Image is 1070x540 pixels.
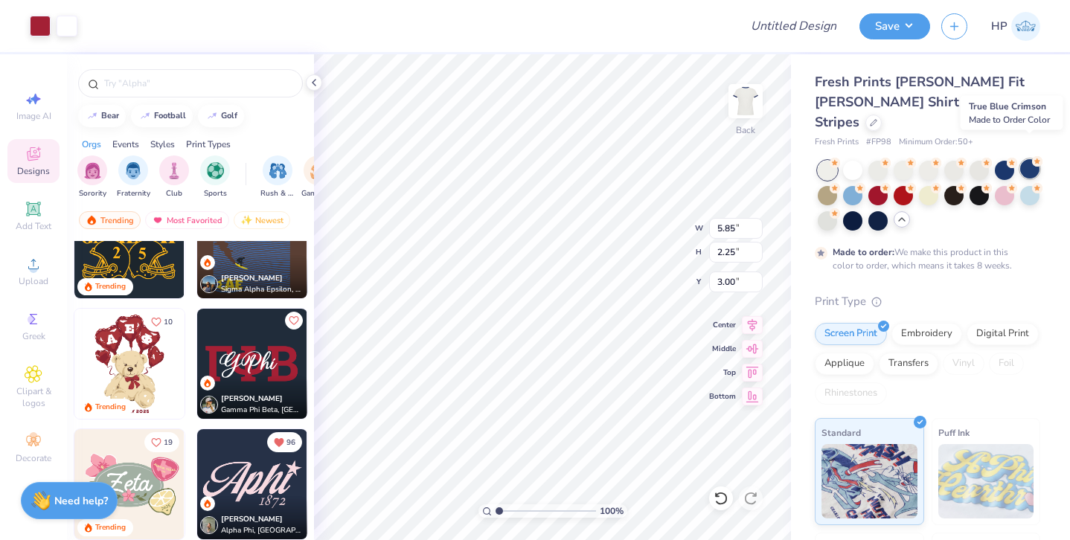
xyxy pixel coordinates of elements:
[821,425,861,440] span: Standard
[197,429,307,539] img: cf6172ea-6669-4bdf-845d-a2064c3110de
[125,162,141,179] img: Fraternity Image
[144,312,179,332] button: Like
[166,188,182,199] span: Club
[286,439,295,446] span: 96
[267,432,302,452] button: Unlike
[260,188,295,199] span: Rush & Bid
[221,514,283,524] span: [PERSON_NAME]
[301,155,336,199] button: filter button
[101,112,119,120] div: bear
[197,309,307,419] img: 10ef5382-3d24-445d-879c-d7fce23abcd1
[145,211,229,229] div: Most Favorited
[709,391,736,402] span: Bottom
[74,429,185,539] img: 010ceb09-c6fc-40d9-b71e-e3f087f73ee6
[95,281,126,292] div: Trending
[833,245,1016,272] div: We make this product in this color to order, which means it takes 8 weeks.
[260,155,295,199] div: filter for Rush & Bid
[736,123,755,137] div: Back
[95,402,126,413] div: Trending
[78,105,126,127] button: bear
[159,155,189,199] button: filter button
[234,211,290,229] div: Newest
[879,353,938,375] div: Transfers
[112,138,139,151] div: Events
[200,155,230,199] button: filter button
[821,444,917,518] img: Standard
[7,385,60,409] span: Clipart & logos
[221,405,301,416] span: Gamma Phi Beta, [GEOGRAPHIC_DATA][US_STATE]
[204,188,227,199] span: Sports
[269,162,286,179] img: Rush & Bid Image
[221,273,283,283] span: [PERSON_NAME]
[969,114,1050,126] span: Made to Order Color
[79,211,141,229] div: Trending
[815,382,887,405] div: Rhinestones
[307,188,417,298] img: e80e0d46-facb-4838-8ac4-3c02307459bf
[86,112,98,120] img: trend_line.gif
[307,309,417,419] img: ed8a0703-4068-44e4-bde4-f5b3955f9986
[164,318,173,326] span: 10
[159,155,189,199] div: filter for Club
[989,353,1024,375] div: Foil
[54,494,108,508] strong: Need help?
[95,522,126,533] div: Trending
[154,112,186,120] div: football
[17,165,50,177] span: Designs
[709,367,736,378] span: Top
[164,439,173,446] span: 19
[739,11,848,41] input: Untitled Design
[866,136,891,149] span: # FP98
[815,353,874,375] div: Applique
[709,320,736,330] span: Center
[938,444,1034,518] img: Puff Ink
[240,215,252,225] img: Newest.gif
[221,525,301,536] span: Alpha Phi, [GEOGRAPHIC_DATA][US_STATE], [PERSON_NAME]
[117,155,150,199] div: filter for Fraternity
[200,516,218,534] img: Avatar
[166,162,182,179] img: Club Image
[152,215,164,225] img: most_fav.gif
[310,162,327,179] img: Game Day Image
[815,73,1025,131] span: Fresh Prints [PERSON_NAME] Fit [PERSON_NAME] Shirt with Stripes
[200,155,230,199] div: filter for Sports
[103,76,293,91] input: Try "Alpha"
[206,112,218,120] img: trend_line.gif
[117,155,150,199] button: filter button
[77,155,107,199] button: filter button
[709,344,736,354] span: Middle
[22,330,45,342] span: Greek
[600,504,624,518] span: 100 %
[961,96,1063,130] div: True Blue Crimson
[307,429,417,539] img: f16ef99e-098c-41c2-a149-279be3d4e9cf
[19,275,48,287] span: Upload
[815,323,887,345] div: Screen Print
[1011,12,1040,41] img: Hannah Pettit
[899,136,973,149] span: Minimum Order: 50 +
[184,429,294,539] img: d6d5c6c6-9b9a-4053-be8a-bdf4bacb006d
[74,309,185,419] img: 587403a7-0594-4a7f-b2bd-0ca67a3ff8dd
[79,188,106,199] span: Sorority
[285,312,303,330] button: Like
[815,136,859,149] span: Fresh Prints
[731,86,760,116] img: Back
[86,215,97,225] img: trending.gif
[221,112,237,120] div: golf
[150,138,175,151] div: Styles
[815,293,1040,310] div: Print Type
[16,452,51,464] span: Decorate
[938,425,970,440] span: Puff Ink
[943,353,984,375] div: Vinyl
[833,246,894,258] strong: Made to order:
[991,18,1007,35] span: HP
[967,323,1039,345] div: Digital Print
[197,188,307,298] img: 6f13d645-296f-4a94-a436-5a80ee781e6c
[74,188,185,298] img: b8819b5f-dd70-42f8-b218-32dd770f7b03
[77,155,107,199] div: filter for Sorority
[207,162,224,179] img: Sports Image
[221,393,283,404] span: [PERSON_NAME]
[144,432,179,452] button: Like
[117,188,150,199] span: Fraternity
[139,112,151,120] img: trend_line.gif
[186,138,231,151] div: Print Types
[198,105,244,127] button: golf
